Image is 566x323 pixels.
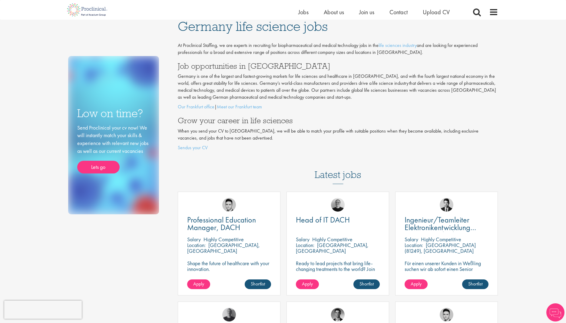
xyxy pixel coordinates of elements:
[405,216,488,231] a: Ingenieur/Teamleiter Elektronikentwicklung Aviation (m/w/d)
[296,260,380,289] p: Ready to lead projects that bring life-changing treatments to the world? Join our client at the f...
[178,73,498,101] p: Germany is one of the largest and fastest-growing markets for life sciences and healthcare in [GE...
[546,303,564,321] img: Chatbot
[77,107,150,119] h3: Low on time?
[421,236,461,243] p: Highly Competitive
[77,161,120,173] a: Lets go
[302,281,313,287] span: Apply
[217,104,262,110] a: Meet our Frankfurt team
[187,215,256,232] span: Professional Education Manager, DACH
[324,8,344,16] a: About us
[405,279,428,289] a: Apply
[178,104,214,110] a: Our Frankfurt office
[187,236,201,243] span: Salary
[187,260,271,272] p: Shape the future of healthcare with your innovation.
[315,154,361,184] h3: Latest jobs
[405,242,423,249] span: Location:
[405,260,488,283] p: Für einen unserer Kunden in Weßling suchen wir ab sofort einen Senior Electronics Engineer Avioni...
[178,62,498,70] h3: Job opportunities in [GEOGRAPHIC_DATA]
[222,308,236,321] img: Felix Zimmer
[77,124,150,174] div: Send Proclinical your cv now! We will instantly match your skills & experience with relevant new ...
[187,279,210,289] a: Apply
[405,215,476,240] span: Ingenieur/Teamleiter Elektronikentwicklung Aviation (m/w/d)
[331,308,345,321] img: Max Slevogt
[331,198,345,212] img: Emma Pretorious
[296,242,314,249] span: Location:
[296,279,319,289] a: Apply
[178,42,498,56] p: At Proclinical Staffing, we are experts in recruiting for biopharmaceutical and medical technolog...
[359,8,374,16] a: Join us
[4,301,82,319] iframe: reCAPTCHA
[204,236,244,243] p: Highly Competitive
[187,242,206,249] span: Location:
[411,281,422,287] span: Apply
[379,42,417,48] a: life sciences industry
[440,308,453,321] img: Connor Lynes
[440,198,453,212] img: Thomas Wenig
[353,279,380,289] a: Shortlist
[187,216,271,231] a: Professional Education Manager, DACH
[178,104,498,110] p: |
[178,128,498,142] p: When you send your CV to [GEOGRAPHIC_DATA], we will be able to match your profile with suitable p...
[187,242,260,254] p: [GEOGRAPHIC_DATA], [GEOGRAPHIC_DATA]
[296,215,350,225] span: Head of IT DACH
[389,8,408,16] a: Contact
[193,281,204,287] span: Apply
[405,242,476,254] p: [GEOGRAPHIC_DATA] (81249), [GEOGRAPHIC_DATA]
[296,242,369,254] p: [GEOGRAPHIC_DATA], [GEOGRAPHIC_DATA]
[178,18,328,35] span: Germany life science jobs
[222,198,236,212] img: Connor Lynes
[178,144,208,151] a: Sendus your CV
[312,236,353,243] p: Highly Competitive
[423,8,450,16] a: Upload CV
[178,117,498,124] h3: Grow your career in life sciences
[296,236,309,243] span: Salary
[296,216,380,224] a: Head of IT DACH
[405,236,418,243] span: Salary
[245,279,271,289] a: Shortlist
[298,8,309,16] a: Jobs
[462,279,488,289] a: Shortlist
